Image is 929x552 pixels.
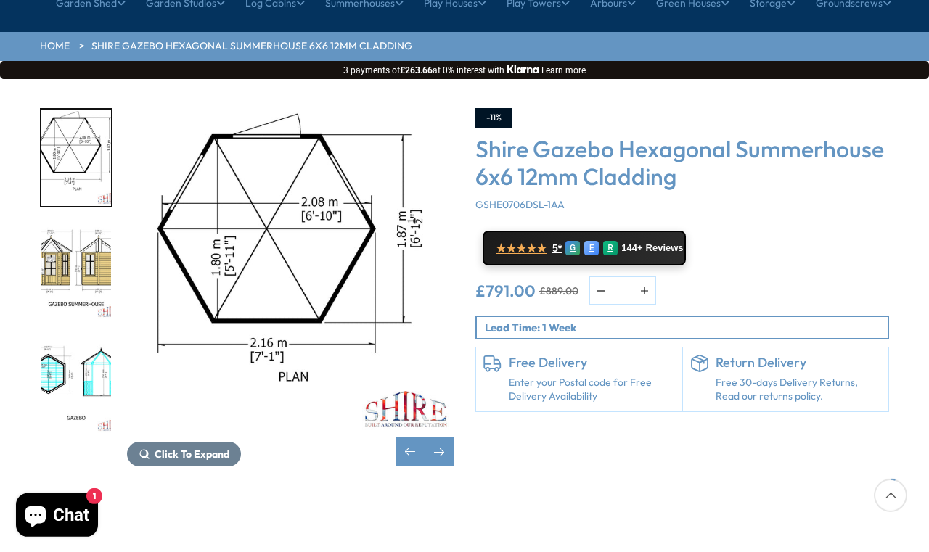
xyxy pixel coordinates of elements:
[91,39,412,54] a: Shire Gazebo Hexagonal Summerhouse 6x6 12mm Cladding
[40,108,112,207] div: 7 / 15
[603,241,618,255] div: R
[475,283,536,299] ins: £791.00
[646,242,684,254] span: Reviews
[621,242,642,254] span: 144+
[40,335,112,434] div: 9 / 15
[396,437,425,466] div: Previous slide
[127,442,241,466] button: Click To Expand
[41,110,111,206] img: gazebosummerhouse_7_eda19d72-c5af-4f7e-9c28-c480bf45be33_200x200.jpg
[485,320,888,335] p: Lead Time: 1 Week
[475,108,512,128] div: -11%
[425,437,454,466] div: Next slide
[41,223,111,320] img: A4068gazebosummerhouseSIZES_3390467c-9586-4c30-9adf-eeb569f2c485_200x200.jpg
[40,222,112,321] div: 8 / 15
[41,337,111,433] img: A5656Gazebo2020internalmm_ae5c052c-41b2-4265-8e8e-5afa6f76207d_200x200.jpg
[127,108,454,434] img: Shire Gazebo Hexagonal Summerhouse 6x6 12mm Cladding - Best Shed
[483,231,686,265] a: ★★★★★ 5* G E R 144+ Reviews
[716,355,882,371] h6: Return Delivery
[155,448,229,461] span: Click To Expand
[127,108,454,466] div: 7 / 15
[40,39,70,54] a: HOME
[539,286,578,296] del: £889.00
[509,376,675,404] a: Enter your Postal code for Free Delivery Availability
[716,376,882,404] p: Free 30-days Delivery Returns, Read our returns policy.
[509,355,675,371] h6: Free Delivery
[565,241,580,255] div: G
[475,198,565,211] span: GSHE0706DSL-1AA
[584,241,599,255] div: E
[496,242,547,255] span: ★★★★★
[475,135,889,191] h3: Shire Gazebo Hexagonal Summerhouse 6x6 12mm Cladding
[12,493,102,540] inbox-online-store-chat: Shopify online store chat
